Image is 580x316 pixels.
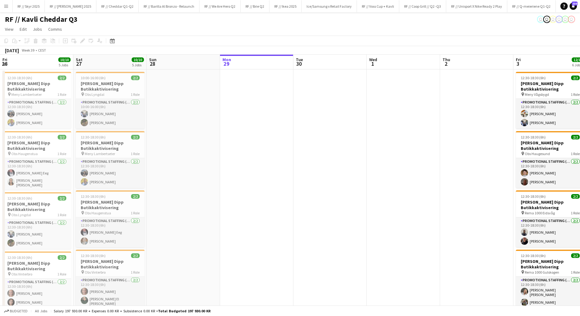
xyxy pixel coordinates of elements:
[571,211,580,215] span: 1 Role
[131,76,140,80] span: 2/2
[2,131,71,190] app-job-card: 12:30-18:30 (6h)2/2[PERSON_NAME] Dipp Butikkaktivisering Obs Haugenstua1 RolePromotional Staffing...
[30,25,44,33] a: Jobs
[7,135,32,139] span: 12:30-18:30 (6h)
[85,211,111,215] span: Obs Haugenstua
[54,309,211,313] div: Salary 197 930.00 KR + Expenses 0.00 KR + Subsistence 0.00 KR =
[85,151,115,156] span: Meny Lambertseter
[571,194,580,199] span: 2/2
[2,81,71,92] h3: [PERSON_NAME] Dipp Butikkaktivisering
[76,277,145,308] app-card-role: Promotional Staffing (Promotional Staff)2/212:30-18:30 (6h)[PERSON_NAME][PERSON_NAME] El [PERSON_...
[296,57,303,62] span: Tue
[368,60,377,67] span: 1
[543,16,551,23] app-user-avatar: Alexander Skeppland Hole
[295,60,303,67] span: 30
[443,57,450,62] span: Thu
[199,0,241,12] button: RF // We Are Hero Q2
[131,270,140,275] span: 1 Role
[76,259,145,270] h3: [PERSON_NAME] Dipp Butikkaktivisering
[33,26,42,32] span: Jobs
[2,158,71,190] app-card-role: Promotional Staffing (Promotional Staff)2/212:30-18:30 (6h)[PERSON_NAME] Eeg[PERSON_NAME] [PERSON...
[2,72,71,129] app-job-card: 12:30-18:30 (6h)2/2[PERSON_NAME] Dipp Butikkaktivisering Meny Lambertseter1 RolePromotional Staff...
[302,0,357,12] button: Ice/Samsung x Retail Factory
[76,190,145,247] app-job-card: 12:30-18:30 (6h)2/2[PERSON_NAME] Dipp Butikkaktivisering Obs Haugenstua1 RolePromotional Staffing...
[241,0,269,12] button: RF // Brie Q2
[525,92,549,97] span: Meny Vågsbygd
[525,151,550,156] span: Obs Haugesund
[571,253,580,258] span: 2/2
[131,253,140,258] span: 2/2
[357,0,399,12] button: RF // Voss Cup + Kavli
[46,25,64,33] a: Comms
[85,270,106,275] span: Obs Vinterbro
[48,26,62,32] span: Comms
[75,60,83,67] span: 27
[7,196,32,201] span: 12:30-18:30 (6h)
[549,16,557,23] app-user-avatar: Alexander Skeppland Hole
[369,57,377,62] span: Wed
[516,57,521,62] span: Fri
[2,219,71,249] app-card-role: Promotional Staffing (Promotional Staff)2/212:30-18:30 (6h)[PERSON_NAME][PERSON_NAME]
[76,131,145,188] app-job-card: 12:30-18:30 (6h)2/2[PERSON_NAME] Dipp Butikkaktivisering Meny Lambertseter1 RolePromotional Staff...
[58,76,66,80] span: 2/2
[76,99,145,129] app-card-role: Promotional Staffing (Promotional Staff)2/210:00-16:00 (6h)[PERSON_NAME][PERSON_NAME]
[132,63,144,67] div: 5 Jobs
[521,135,546,139] span: 12:30-18:30 (6h)
[85,92,104,97] span: Obs Lyngdal
[2,201,71,212] h3: [PERSON_NAME] Dipp Butikkaktivisering
[571,270,580,275] span: 1 Role
[76,81,145,92] h3: [PERSON_NAME] Dipp Butikkaktivisering
[57,92,66,97] span: 1 Role
[11,272,32,276] span: Obs Vinterbro
[2,57,7,62] span: Fri
[81,76,106,80] span: 10:00-16:00 (6h)
[76,158,145,188] app-card-role: Promotional Staffing (Promotional Staff)2/212:30-18:30 (6h)[PERSON_NAME][PERSON_NAME]
[20,26,27,32] span: Edit
[2,252,71,308] app-job-card: 12:30-18:30 (6h)2/2[PERSON_NAME] Dipp Butikkaktivisering Obs Vinterbro1 RolePromotional Staffing ...
[7,76,32,80] span: 12:30-18:30 (6h)
[570,2,577,10] a: 230
[571,135,580,139] span: 2/2
[76,140,145,151] h3: [PERSON_NAME] Dipp Butikkaktivisering
[446,0,507,12] button: RF // Unisport X Nike Ready 2 Play
[58,135,66,139] span: 2/2
[562,16,569,23] app-user-avatar: Alexander Skeppland Hole
[515,60,521,67] span: 3
[57,213,66,217] span: 1 Role
[571,76,580,80] span: 2/2
[7,255,32,260] span: 12:30-18:30 (6h)
[525,270,559,275] span: Rema 1000 Gulskogen
[222,57,231,62] span: Mon
[131,211,140,215] span: 1 Role
[57,151,66,156] span: 1 Role
[81,194,106,199] span: 12:30-18:30 (6h)
[148,60,157,67] span: 28
[11,213,31,217] span: Obs Lyngdal
[17,25,29,33] a: Edit
[555,16,563,23] app-user-avatar: Alexander Skeppland Hole
[10,309,28,313] span: Budgeted
[59,63,70,67] div: 5 Jobs
[139,0,199,12] button: RF // Barilla Al Bronzo - Relaunch
[131,135,140,139] span: 2/2
[76,250,145,308] app-job-card: 12:30-18:30 (6h)2/2[PERSON_NAME] Dipp Butikkaktivisering Obs Vinterbro1 RolePromotional Staffing ...
[5,26,14,32] span: View
[5,47,19,53] div: [DATE]
[521,76,546,80] span: 12:30-18:30 (6h)
[131,194,140,199] span: 2/2
[2,60,7,67] span: 26
[38,48,46,53] div: CEST
[2,260,71,271] h3: [PERSON_NAME] Dipp Butikkaktivisering
[2,140,71,151] h3: [PERSON_NAME] Dipp Butikkaktivisering
[2,192,71,249] app-job-card: 12:30-18:30 (6h)2/2[PERSON_NAME] Dipp Butikkaktivisering Obs Lyngdal1 RolePromotional Staffing (P...
[76,57,83,62] span: Sat
[2,279,71,308] app-card-role: Promotional Staffing (Promotional Staff)2/212:30-18:30 (6h)[PERSON_NAME][PERSON_NAME]
[131,151,140,156] span: 1 Role
[571,151,580,156] span: 1 Role
[2,25,16,33] a: View
[13,0,45,12] button: RF // Skyr 2025
[572,2,578,6] span: 230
